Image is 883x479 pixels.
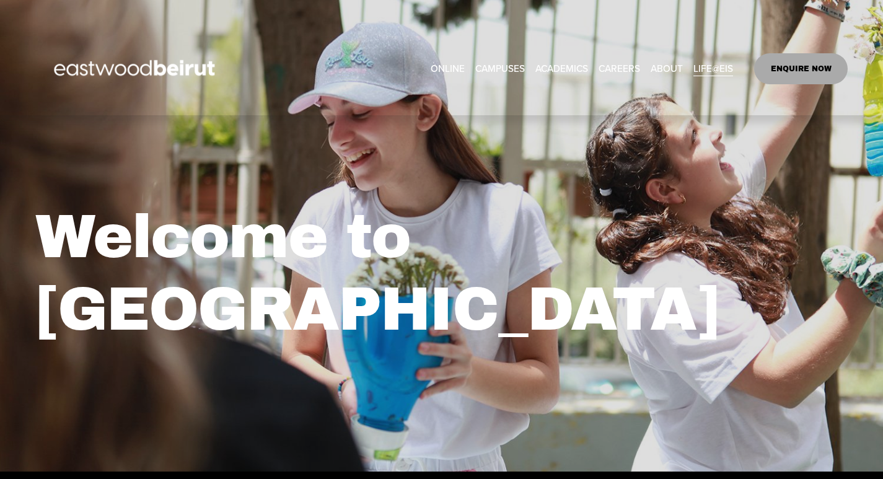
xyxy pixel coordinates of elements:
h1: Welcome to [GEOGRAPHIC_DATA] [35,201,780,346]
a: ENQUIRE NOW [754,53,848,84]
span: LIFE@EIS [693,60,733,77]
span: ABOUT [651,60,683,77]
a: ONLINE [431,59,465,78]
a: folder dropdown [651,59,683,78]
a: folder dropdown [693,59,733,78]
span: ACADEMICS [535,60,588,77]
a: CAREERS [599,59,640,78]
a: folder dropdown [535,59,588,78]
span: CAMPUSES [475,60,525,77]
img: EastwoodIS Global Site [35,37,237,100]
a: folder dropdown [475,59,525,78]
